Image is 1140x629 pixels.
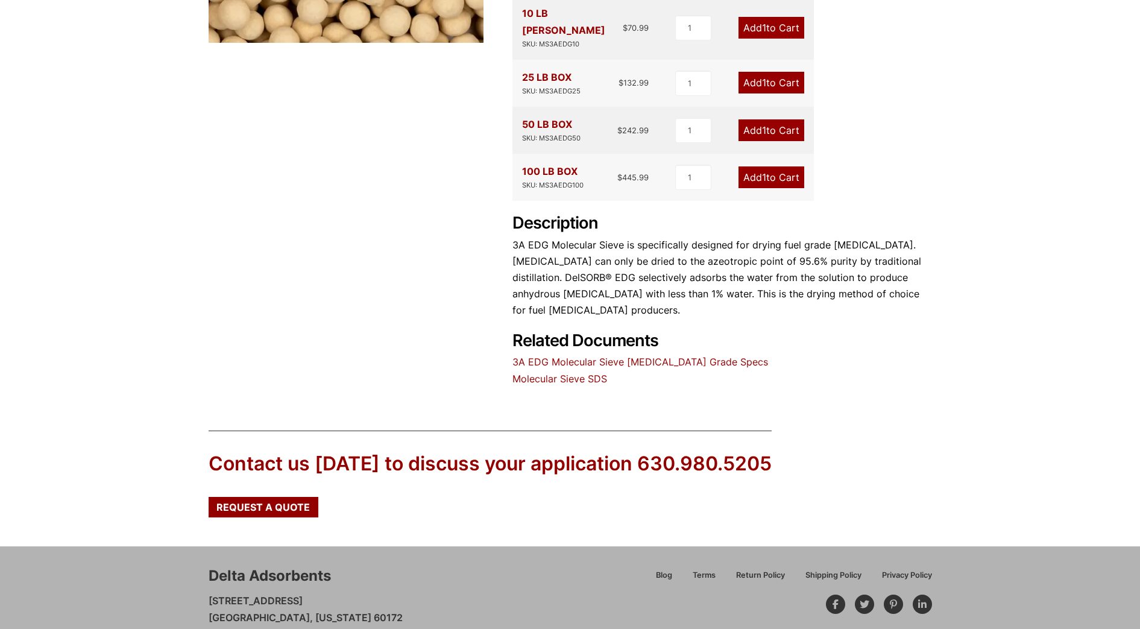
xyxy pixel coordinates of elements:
p: 3A EDG Molecular Sieve is specifically designed for drying fuel grade [MEDICAL_DATA]. [MEDICAL_DA... [512,237,932,319]
div: 100 LB BOX [522,163,584,191]
span: $ [617,125,622,135]
a: Add1to Cart [738,166,804,188]
div: 25 LB BOX [522,69,581,97]
span: $ [619,78,623,87]
span: Terms [693,572,716,580]
span: Request a Quote [216,502,310,512]
span: $ [623,23,628,33]
span: $ [617,172,622,182]
div: 50 LB BOX [522,116,581,144]
span: 1 [762,124,766,136]
div: SKU: MS3AEDG100 [522,180,584,191]
div: SKU: MS3AEDG50 [522,133,581,144]
a: Add1to Cart [738,119,804,141]
span: 1 [762,171,766,183]
div: Contact us [DATE] to discuss your application 630.980.5205 [209,450,772,478]
a: Return Policy [726,569,795,590]
a: Shipping Policy [795,569,872,590]
bdi: 70.99 [623,23,649,33]
span: Privacy Policy [882,572,932,580]
div: 10 LB [PERSON_NAME] [522,5,623,49]
a: Molecular Sieve SDS [512,373,607,385]
a: Privacy Policy [872,569,932,590]
a: Request a Quote [209,497,318,517]
span: Shipping Policy [805,572,861,580]
a: Add1to Cart [738,72,804,93]
div: SKU: MS3AEDG10 [522,39,623,50]
h2: Description [512,213,932,233]
div: SKU: MS3AEDG25 [522,86,581,97]
bdi: 242.99 [617,125,649,135]
a: 3A EDG Molecular Sieve [MEDICAL_DATA] Grade Specs [512,356,768,368]
span: Blog [656,572,672,580]
bdi: 445.99 [617,172,649,182]
span: 1 [762,22,766,34]
a: Terms [682,569,726,590]
span: Return Policy [736,572,785,580]
span: 1 [762,77,766,89]
a: Blog [646,569,682,590]
div: Delta Adsorbents [209,566,331,586]
a: Add1to Cart [738,17,804,39]
bdi: 132.99 [619,78,649,87]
